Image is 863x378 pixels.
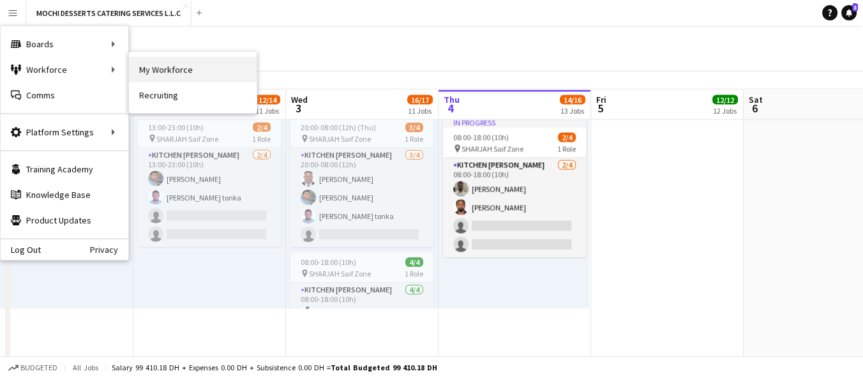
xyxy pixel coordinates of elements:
div: 11 Jobs [408,106,432,116]
a: Comms [1,82,128,108]
app-job-card: 13:00-23:00 (10h)2/4 SHARJAH Saif Zone1 RoleKitchen [PERSON_NAME]2/413:00-23:00 (10h)[PERSON_NAME... [138,117,281,247]
app-card-role: Kitchen [PERSON_NAME]3/420:00-08:00 (12h)[PERSON_NAME][PERSON_NAME][PERSON_NAME] tonka [290,148,433,247]
div: 11 Jobs [255,106,280,116]
span: SHARJAH Saif Zone [309,134,371,144]
span: SHARJAH Saif Zone [462,144,523,154]
a: Privacy [90,245,128,255]
a: Log Out [1,245,41,255]
span: 08:00-18:00 (10h) [301,257,356,267]
span: 1 Role [557,144,576,154]
a: My Workforce [129,57,257,82]
span: 12/14 [255,95,280,105]
span: 12/12 [712,95,738,105]
button: Budgeted [6,361,59,375]
div: 12 Jobs [713,106,737,116]
span: 5 [594,101,606,116]
span: 13:00-23:00 (10h) [148,123,204,132]
span: 14/16 [560,95,585,105]
div: Salary 99 410.18 DH + Expenses 0.00 DH + Subsistence 0.00 DH = [112,363,437,372]
span: 08:00-18:00 (10h) [453,133,509,142]
span: Wed [291,94,308,105]
app-card-role: Kitchen [PERSON_NAME]2/408:00-18:00 (10h)[PERSON_NAME][PERSON_NAME] [443,158,586,257]
app-card-role: Kitchen [PERSON_NAME]2/413:00-23:00 (10h)[PERSON_NAME][PERSON_NAME] tonka [138,148,281,247]
span: 1 Role [405,134,423,144]
span: Total Budgeted 99 410.18 DH [331,363,437,372]
span: 1 Role [252,134,271,144]
span: 3 [852,3,858,11]
div: In progress [443,117,586,128]
span: Sat [749,94,763,105]
a: Training Academy [1,156,128,182]
app-job-card: 20:00-08:00 (12h) (Thu)3/4 SHARJAH Saif Zone1 RoleKitchen [PERSON_NAME]3/420:00-08:00 (12h)[PERSO... [290,117,433,247]
div: Workforce [1,57,128,82]
span: 4/4 [405,257,423,267]
div: Platform Settings [1,119,128,145]
span: 3/4 [405,123,423,132]
span: Budgeted [20,363,57,372]
span: Thu [444,94,460,105]
span: All jobs [70,363,101,372]
span: 2/4 [253,123,271,132]
span: 16/17 [407,95,433,105]
a: Recruiting [129,82,257,108]
a: Knowledge Base [1,182,128,208]
a: Product Updates [1,208,128,233]
div: 13 Jobs [560,106,585,116]
span: 3 [289,101,308,116]
span: SHARJAH Saif Zone [309,269,371,278]
span: 4 [442,101,460,116]
span: SHARJAH Saif Zone [156,134,218,144]
span: 6 [747,101,763,116]
span: 1 Role [405,269,423,278]
div: Boards [1,31,128,57]
a: 3 [841,5,857,20]
app-job-card: In progress08:00-18:00 (10h)2/4 SHARJAH Saif Zone1 RoleKitchen [PERSON_NAME]2/408:00-18:00 (10h)[... [443,117,586,257]
span: 20:00-08:00 (12h) (Thu) [301,123,376,132]
button: MOCHI DESSERTS CATERING SERVICES L.L.C [26,1,191,26]
span: 2/4 [558,133,576,142]
span: Fri [596,94,606,105]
